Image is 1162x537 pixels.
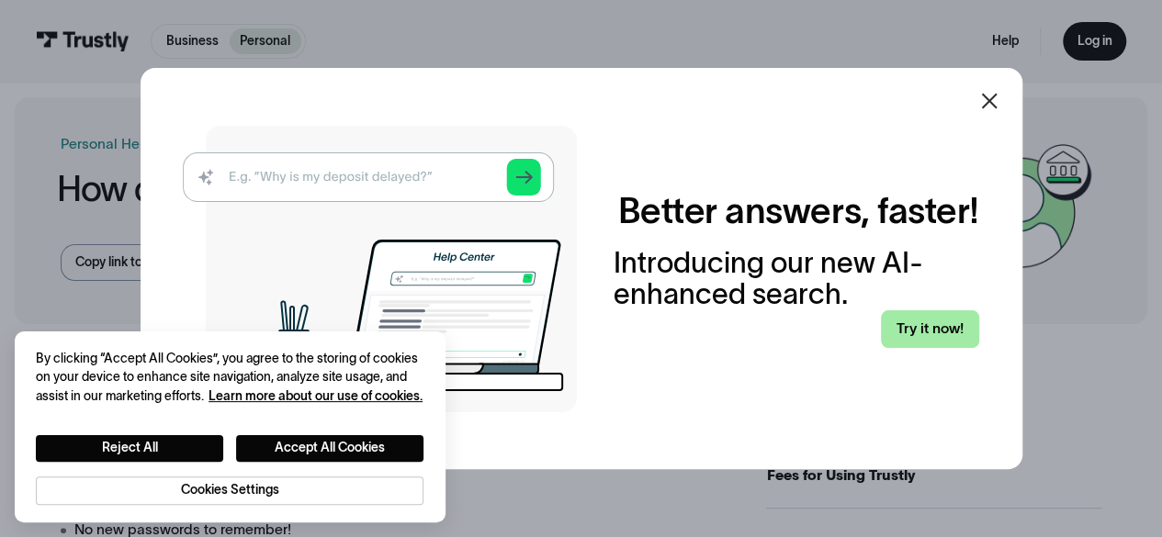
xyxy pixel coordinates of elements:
[15,331,446,522] div: Cookie banner
[36,476,423,505] button: Cookies Settings
[617,189,978,232] h2: Better answers, faster!
[613,247,978,310] div: Introducing our new AI-enhanced search.
[236,435,423,462] button: Accept All Cookies
[209,389,423,403] a: More information about your privacy, opens in a new tab
[881,310,978,348] a: Try it now!
[36,435,223,462] button: Reject All
[36,350,423,505] div: Privacy
[36,350,423,407] div: By clicking “Accept All Cookies”, you agree to the storing of cookies on your device to enhance s...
